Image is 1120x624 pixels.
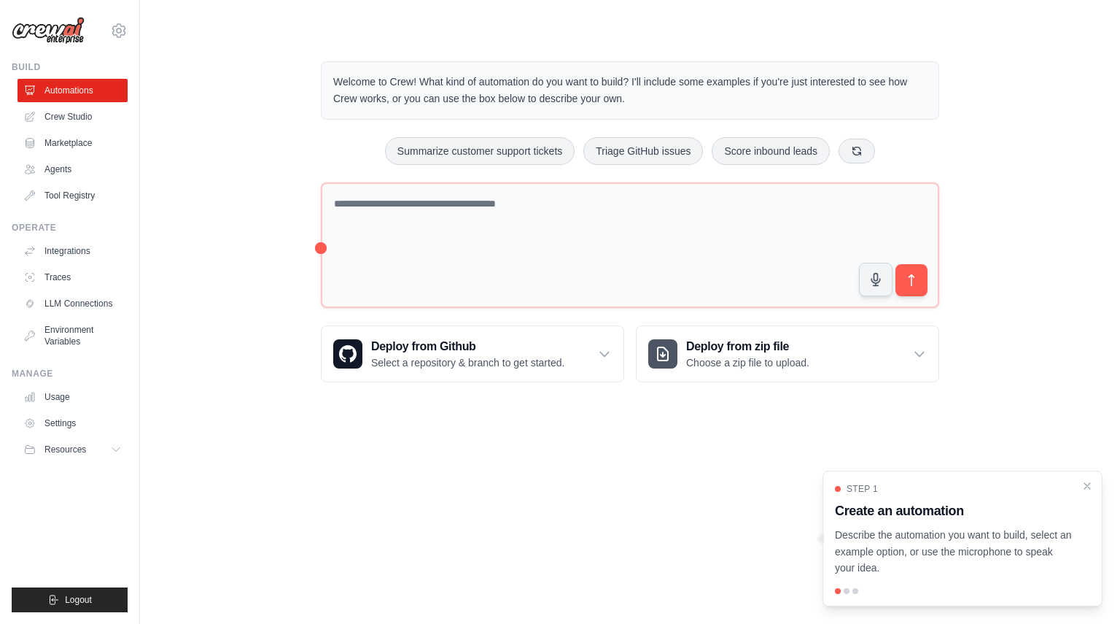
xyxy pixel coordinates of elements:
a: Crew Studio [17,105,128,128]
p: Choose a zip file to upload. [686,355,809,370]
span: Logout [65,594,92,606]
a: Tool Registry [17,184,128,207]
button: Summarize customer support tickets [385,137,575,165]
p: Welcome to Crew! What kind of automation do you want to build? I'll include some examples if you'... [333,74,927,107]
div: Manage [12,368,128,380]
div: Build [12,61,128,73]
div: Operate [12,222,128,234]
a: Settings [17,412,128,435]
a: Traces [17,266,128,289]
button: Resources [17,438,128,461]
a: Marketplace [17,131,128,155]
h3: Deploy from zip file [686,338,809,355]
button: Logout [12,588,128,612]
span: Step 1 [847,483,878,495]
a: Automations [17,79,128,102]
a: Agents [17,158,128,181]
a: Usage [17,385,128,409]
button: Score inbound leads [712,137,830,165]
a: Integrations [17,239,128,263]
button: Close walkthrough [1081,480,1093,492]
a: Environment Variables [17,318,128,353]
p: Describe the automation you want to build, select an example option, or use the microphone to spe... [835,527,1073,577]
a: LLM Connections [17,292,128,315]
img: Logo [12,17,85,45]
p: Select a repository & branch to get started. [371,355,564,370]
h3: Deploy from Github [371,338,564,355]
h3: Create an automation [835,501,1073,521]
button: Triage GitHub issues [583,137,703,165]
span: Resources [44,444,86,455]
